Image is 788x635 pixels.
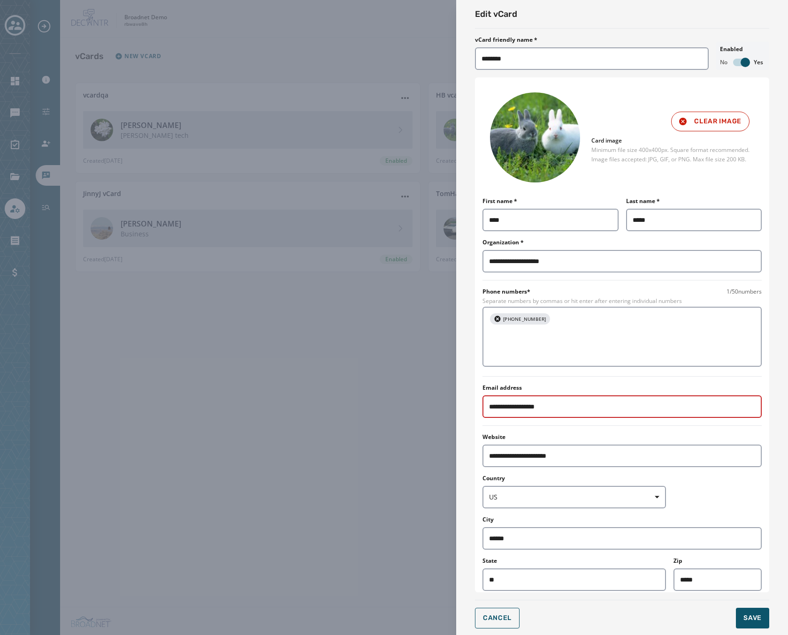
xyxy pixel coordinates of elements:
span: 1 / 50 numbers [727,288,762,295]
span: Card image [591,137,750,144]
label: City [482,516,494,523]
span: Save [743,613,762,623]
label: Organization * [482,239,524,246]
label: Enabled [720,45,765,53]
label: Last name * [626,197,660,205]
span: Image files accepted: JPG, GIF, or PNG. Max file size 200 KB. [591,156,750,163]
button: Clear Image [671,112,750,131]
label: First name * [482,197,517,205]
span: No [720,59,727,66]
img: vCard [490,92,580,182]
span: Clear Image [679,118,742,125]
div: [PHONE_NUMBER] [490,313,550,325]
span: Yes [754,59,763,66]
label: Country [482,475,666,482]
span: Cancel [483,614,512,622]
label: vCard friendly name * [475,36,537,44]
span: Minimum file size 400x400px. Square format recommended. [591,146,750,154]
span: Separate numbers by commas or hit enter after entering individual numbers [482,297,762,305]
h2: Edit vCard [475,8,769,21]
label: Phone numbers* [482,288,530,295]
label: Email address [482,384,522,392]
button: Save [736,608,769,628]
button: Cancel [475,608,520,628]
label: Zip [673,557,682,565]
label: State [482,557,497,565]
span: US [489,492,659,502]
label: Website [482,433,505,441]
button: US [482,486,666,508]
